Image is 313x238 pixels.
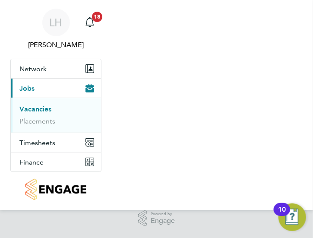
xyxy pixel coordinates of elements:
span: Timesheets [19,139,55,147]
span: Engage [151,217,175,225]
button: Network [11,59,101,78]
div: Jobs [11,98,101,133]
span: Jobs [19,84,35,92]
button: Open Resource Center, 10 new notifications [278,203,306,231]
span: LH [50,17,63,28]
button: Finance [11,152,101,171]
span: Powered by [151,210,175,218]
span: Network [19,65,47,73]
a: Vacancies [19,105,51,113]
a: Go to home page [10,179,101,200]
a: Powered byEngage [138,210,175,227]
img: countryside-properties-logo-retina.png [25,179,86,200]
div: 10 [278,209,286,221]
button: Jobs [11,79,101,98]
span: Finance [19,158,44,166]
span: Lloyd Holliday [10,40,101,50]
a: 18 [81,9,98,36]
span: 18 [92,12,102,22]
button: Timesheets [11,133,101,152]
a: LH[PERSON_NAME] [10,9,101,50]
a: Placements [19,117,55,125]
